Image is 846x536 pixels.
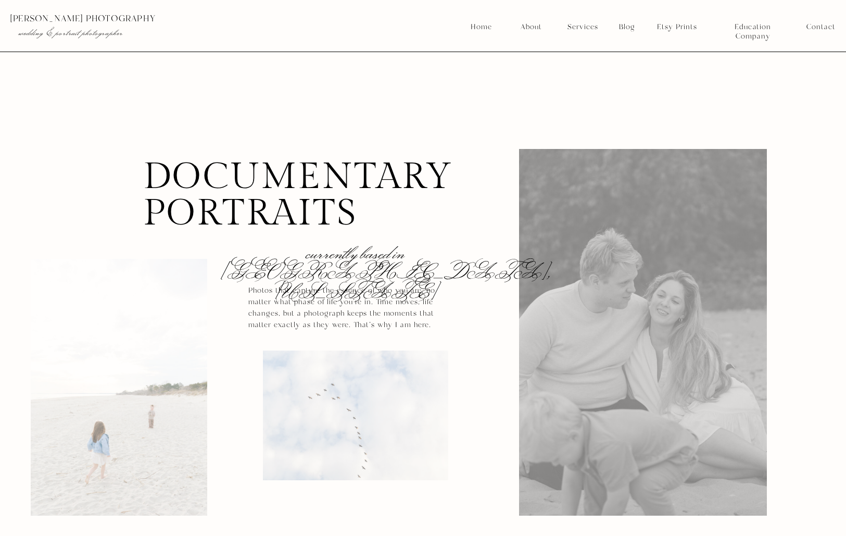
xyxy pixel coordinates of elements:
a: Education Company [717,22,789,32]
a: Home [470,22,493,32]
h2: currently based in [GEOGRAPHIC_DATA], [US_STATE] [220,243,492,268]
a: Blog [615,22,638,32]
h1: documentary portraits [143,159,430,227]
a: About [517,22,544,32]
p: wedding & portrait photographer [18,28,239,38]
a: Services [563,22,602,32]
a: Etsy Prints [653,22,701,32]
h2: Photos that capture the essence of who you are, no matter what phase of life you're in. Time move... [248,285,438,329]
a: Contact [806,22,835,32]
p: [PERSON_NAME] photography [10,14,260,23]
